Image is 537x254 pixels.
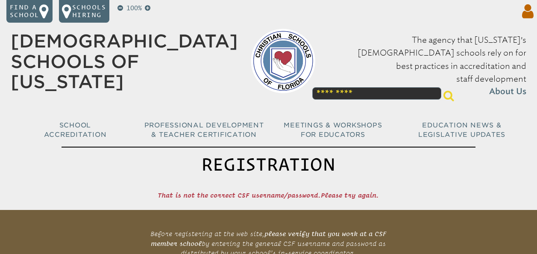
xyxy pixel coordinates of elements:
[489,86,526,98] span: About Us
[10,3,39,20] p: Find a school
[136,187,400,204] p: That is not the correct CSF username/password.
[251,29,315,93] img: csf-logo-web-colors.png
[72,3,106,20] p: Schools Hiring
[62,147,475,181] h1: Registration
[11,30,238,92] a: [DEMOGRAPHIC_DATA] Schools of [US_STATE]
[125,3,144,13] p: 100%
[44,121,107,139] span: School Accreditation
[144,121,264,139] span: Professional Development & Teacher Certification
[151,230,387,247] b: please verify that you work at a CSF member school
[321,192,379,199] span: Please try again.
[418,121,505,139] span: Education News & Legislative Updates
[284,121,382,139] span: Meetings & Workshops for Educators
[328,34,526,98] p: The agency that [US_STATE]’s [DEMOGRAPHIC_DATA] schools rely on for best practices in accreditati...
